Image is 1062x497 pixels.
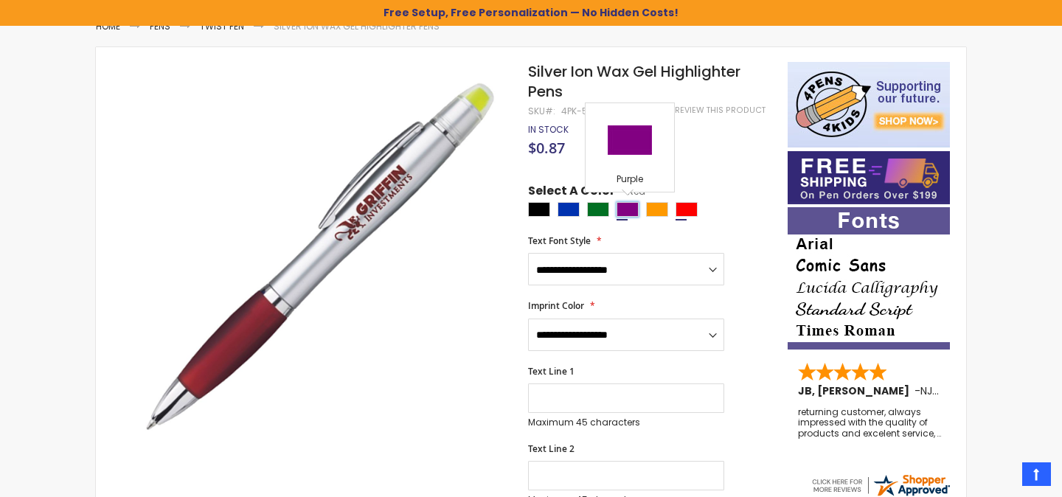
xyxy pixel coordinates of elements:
[528,202,550,217] div: Black
[528,365,575,378] span: Text Line 1
[125,60,508,443] img: red-55758-silver-ion-wax-gel-highlighter-pen_1.jpg
[617,202,639,217] div: Purple
[920,383,939,398] span: NJ
[528,183,615,203] span: Select A Color
[528,299,584,312] span: Imprint Color
[589,173,670,188] div: Purple
[1022,462,1051,486] a: Top
[528,138,565,158] span: $0.87
[676,202,698,217] div: Red
[615,185,645,198] span: Red
[528,234,591,247] span: Text Font Style
[587,202,609,217] div: Green
[528,124,569,136] div: Availability
[150,20,170,32] a: Pens
[528,417,724,428] p: Maximum 45 characters
[788,207,950,350] img: font-personalization-examples
[561,105,611,117] div: 4PK-55758
[528,105,555,117] strong: SKU
[200,20,244,32] a: Twist Pen
[646,202,668,217] div: Orange
[798,383,914,398] span: JB, [PERSON_NAME]
[788,151,950,204] img: Free shipping on orders over $199
[558,202,580,217] div: Blue
[528,442,575,455] span: Text Line 2
[788,62,950,147] img: 4pens 4 kids
[611,105,766,116] a: Be the first to review this product
[798,407,941,439] div: returning customer, always impressed with the quality of products and excelent service, will retu...
[528,61,740,102] span: Silver Ion Wax Gel Highlighter Pens
[914,383,1043,398] span: - ,
[96,20,120,32] a: Home
[274,21,440,32] li: Silver Ion Wax Gel Highlighter Pens
[528,123,569,136] span: In stock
